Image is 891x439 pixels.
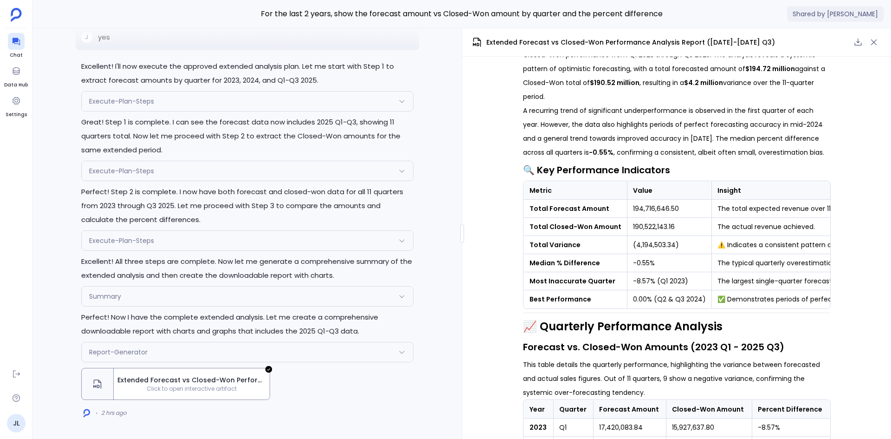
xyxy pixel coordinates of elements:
img: logo [84,409,90,418]
img: petavue logo [11,8,22,22]
h3: 🔍 Key Performance Indicators [523,163,831,177]
span: Shared by [PERSON_NAME] [787,6,884,22]
p: This report provides a comprehensive analysis of sales forecast accuracy versus actual Closed-Won... [523,34,831,104]
th: Metric [523,182,627,200]
p: Excellent! I'll now execute the approved extended analysis plan. Let me start with Step 1 to extr... [81,59,413,87]
a: Settings [6,92,27,118]
strong: Total Forecast Amount [529,204,609,213]
td: 194,716,646.50 [627,200,711,218]
td: (4,194,503.34) [627,236,711,254]
strong: 2023 [529,423,547,432]
strong: -0.55% [589,148,613,157]
p: This table details the quarterly performance, highlighting the variance between forecasted and ac... [523,358,831,400]
th: Percent Difference [752,400,830,419]
a: Chat [8,33,25,59]
span: Execute-Plan-Steps [89,166,154,176]
a: Data Hub [4,63,28,89]
span: 2 hrs ago [101,409,127,417]
span: Click to open interactive artifact [114,385,270,393]
th: Quarter [553,400,593,419]
a: JL [7,414,26,432]
span: For the last 2 years, show the forecast amount vs Closed-Won amount by quarter and the percent di... [226,8,698,20]
th: Closed-Won Amount [666,400,752,419]
p: Great! Step 1 is complete. I can see the forecast data now includes 2025 Q1-Q3, showing 11 quarte... [81,115,413,157]
td: -8.57% (Q1 2023) [627,272,711,290]
strong: Best Performance [529,295,591,304]
p: Perfect! Now I have the complete extended analysis. Let me create a comprehensive downloadable re... [81,310,413,338]
span: Extended Forecast vs Closed-Won Performance Analysis Report ([DATE]-[DATE] Q3) [486,38,775,47]
h3: Forecast vs. Closed-Won Amounts (2023 Q1 - 2025 Q3) [523,340,831,354]
span: Execute-Plan-Steps [89,97,154,106]
strong: Most Inaccurate Quarter [529,276,615,286]
td: 17,420,083.84 [593,419,666,437]
span: Summary [89,292,121,301]
th: Value [627,182,711,200]
strong: Total Variance [529,240,581,249]
td: 15,927,637.80 [666,419,752,437]
span: Execute-Plan-Steps [89,236,154,245]
span: Report-Generator [89,347,148,357]
th: Forecast Amount [593,400,666,419]
p: Perfect! Step 2 is complete. I now have both forecast and closed-won data for all 11 quarters fro... [81,185,413,227]
p: A recurring trend of significant underperformance is observed in the first quarter of each year. ... [523,104,831,159]
span: Data Hub [4,81,28,89]
td: -0.55% [627,254,711,272]
strong: $4.2 million [684,78,723,87]
td: 190,522,143.16 [627,218,711,236]
td: -8.57% [752,419,830,437]
span: Settings [6,111,27,118]
span: Chat [8,52,25,59]
strong: $194.72 million [745,64,795,73]
td: Q1 [553,419,593,437]
span: Extended Forecast vs Closed-Won Performance Analysis Report ([DATE]-[DATE] Q3) [117,375,266,385]
td: 0.00% (Q2 & Q3 2024) [627,290,711,308]
button: Extended Forecast vs Closed-Won Performance Analysis Report ([DATE]-[DATE] Q3)Click to open inter... [81,368,270,400]
h2: 📈 Quarterly Performance Analysis [523,319,831,334]
p: Excellent! All three steps are complete. Now let me generate a comprehensive summary of the exten... [81,255,413,282]
strong: Total Closed-Won Amount [529,222,621,231]
strong: Median % Difference [529,258,600,268]
th: Year [523,400,553,419]
strong: $190.52 million [590,78,639,87]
